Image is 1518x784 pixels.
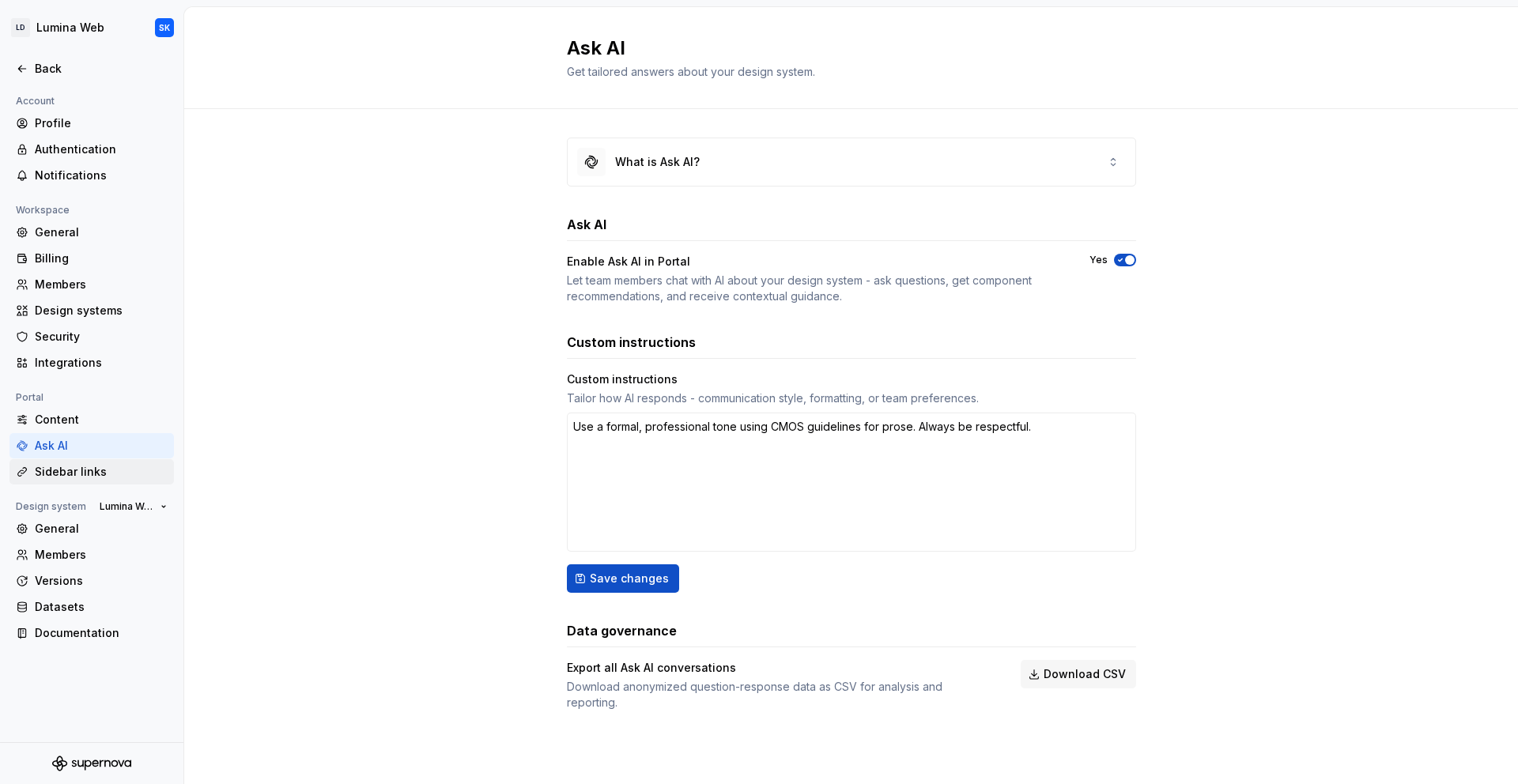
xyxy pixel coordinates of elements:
h3: Data governance [567,621,677,640]
div: What is Ask AI? [615,154,700,170]
div: Download anonymized question-response data as CSV for analysis and reporting. [567,679,992,710]
a: Ask AI [9,433,174,458]
div: Billing [35,251,168,266]
span: Lumina Web [100,500,154,513]
div: Security [35,329,168,345]
div: Authentication [35,141,168,157]
span: Download CSV [1044,666,1126,682]
svg: Supernova Logo [52,756,131,771]
h3: Ask AI [567,215,606,234]
a: Integrations [9,350,174,375]
div: Lumina Web [36,20,104,36]
a: Notifications [9,163,174,188]
div: Members [35,547,168,563]
div: SK [159,21,170,34]
div: General [35,521,168,537]
button: LDLumina WebSK [3,10,180,45]
div: Content [35,412,168,428]
a: Members [9,272,174,297]
div: Sidebar links [35,464,168,480]
a: Content [9,407,174,432]
div: Workspace [9,201,76,220]
div: Members [35,277,168,292]
a: Members [9,542,174,567]
a: General [9,220,174,245]
div: Notifications [35,168,168,183]
div: Portal [9,388,50,407]
a: Documentation [9,620,174,646]
a: Back [9,56,174,81]
span: Save changes [590,571,669,586]
div: LD [11,18,30,37]
a: Authentication [9,137,174,162]
div: Let team members chat with AI about your design system - ask questions, get component recommendat... [567,273,1061,304]
h3: Custom instructions [567,333,696,352]
a: Security [9,324,174,349]
div: Documentation [35,625,168,641]
div: Datasets [35,599,168,615]
textarea: Use a formal, professional tone using CMOS guidelines for prose. Always be respectful. [567,413,1136,552]
div: Design system [9,497,93,516]
div: Custom instructions [567,371,678,387]
div: Profile [35,115,168,131]
label: Yes [1089,254,1108,266]
a: Design systems [9,298,174,323]
button: Save changes [567,564,679,593]
div: Enable Ask AI in Portal [567,254,690,269]
a: Sidebar links [9,459,174,484]
h2: Ask AI [567,36,1117,61]
div: Ask AI [35,438,168,454]
a: Datasets [9,594,174,620]
div: Back [35,61,168,77]
div: Integrations [35,355,168,371]
a: General [9,516,174,541]
div: Design systems [35,303,168,318]
a: Profile [9,111,174,136]
button: Download CSV [1021,660,1136,688]
a: Billing [9,246,174,271]
div: Versions [35,573,168,589]
a: Versions [9,568,174,594]
div: Export all Ask AI conversations [567,660,736,676]
span: Get tailored answers about your design system. [567,65,815,78]
div: Tailor how AI responds - communication style, formatting, or team preferences. [567,390,1136,406]
div: Account [9,92,61,111]
div: General [35,224,168,240]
